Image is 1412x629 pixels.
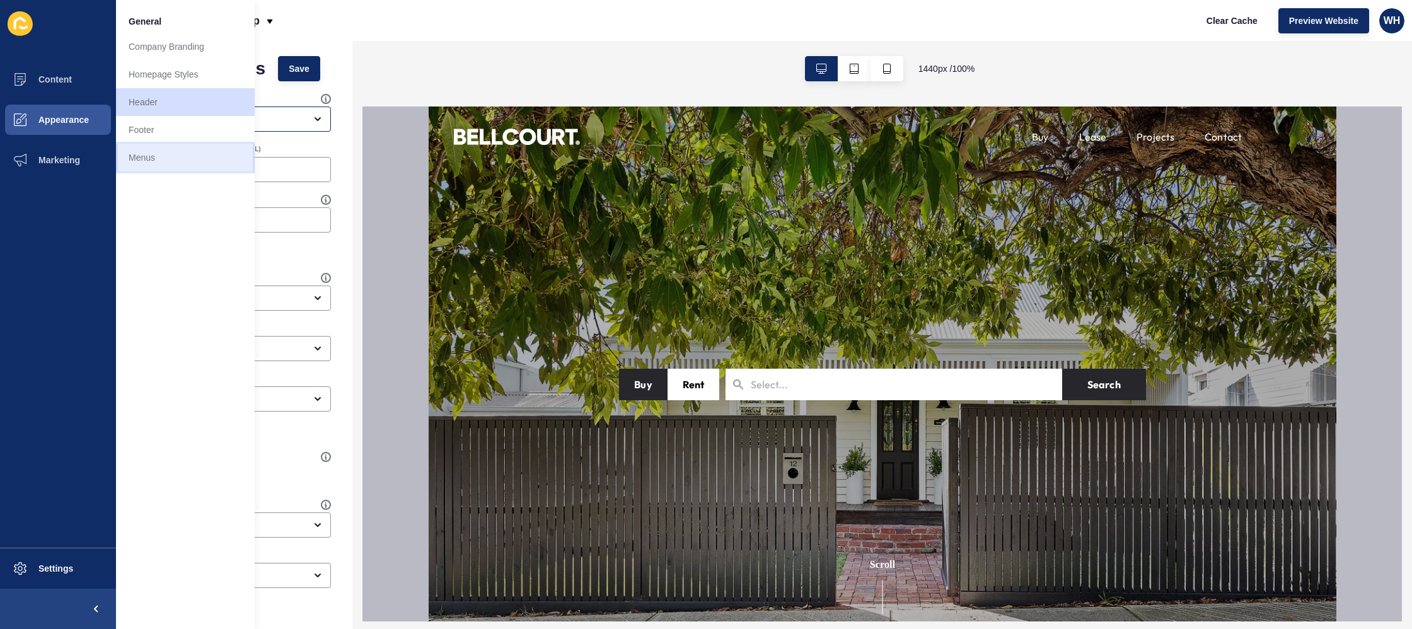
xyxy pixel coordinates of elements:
button: Save [278,56,320,81]
a: Homepage Styles [116,61,255,88]
a: Menus [116,144,255,171]
a: Header [116,88,255,116]
a: Footer [116,116,255,144]
span: WH [1384,14,1401,27]
button: Rent [239,262,291,294]
a: Company Branding [116,33,255,61]
a: Lease [651,23,678,38]
button: Clear Cache [1196,8,1268,33]
span: Clear Cache [1207,14,1258,27]
button: Search [634,262,717,294]
div: Scroll [5,451,903,507]
button: Buy [190,262,238,294]
button: Preview Website [1278,8,1369,33]
a: Buy [603,23,620,38]
input: Select... [322,270,385,286]
img: Company logo [25,13,151,48]
a: Contact [776,23,813,38]
a: Projects [708,23,746,38]
span: 1440 px / 100 % [918,62,975,75]
span: General [129,15,161,28]
span: Save [289,62,310,75]
span: Preview Website [1289,14,1358,27]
